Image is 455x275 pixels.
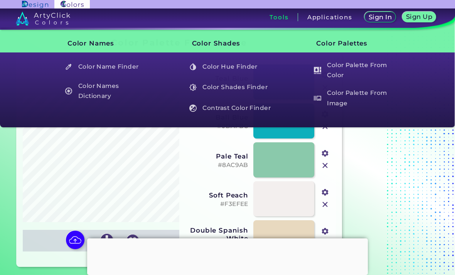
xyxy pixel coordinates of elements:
[310,87,400,109] h5: Color Palette From Image
[184,191,248,199] h3: Soft Peach
[186,101,276,115] h5: Contrast Color Finder
[184,162,248,169] h5: #8AC9AB
[189,84,197,91] img: icon_color_shades_white.svg
[101,234,113,246] img: icon_download_white.svg
[314,67,321,74] img: icon_col_pal_col_white.svg
[54,34,152,53] h3: Color Names
[66,231,84,249] img: icon picture
[270,14,288,20] h3: Tools
[370,14,391,20] h5: Sign In
[189,105,197,112] img: icon_color_contrast_white.svg
[303,34,401,53] h3: Color Palettes
[407,14,431,20] h5: Sign Up
[184,201,248,208] h5: #F3EFEE
[185,80,276,95] a: Color Shades Finder
[184,226,248,242] h3: Double Spanish White
[320,199,330,209] img: icon_close.svg
[307,14,352,20] h3: Applications
[16,12,70,25] img: logo_artyclick_colors_white.svg
[179,34,276,53] h3: Color Shades
[61,80,151,102] h5: Color Names Dictionary
[61,59,152,74] a: Color Name Finder
[314,94,321,102] img: icon_palette_from_image_white.svg
[404,12,434,22] a: Sign Up
[126,235,139,247] img: icon_favourite_white.svg
[65,63,72,71] img: icon_color_name_finder_white.svg
[185,101,276,115] a: Contrast Color Finder
[320,160,330,170] img: icon_close.svg
[87,238,368,273] iframe: Advertisement
[185,59,276,74] a: Color Hue Finder
[184,152,248,160] h3: Pale Teal
[65,88,72,95] img: icon_color_names_dictionary_white.svg
[186,59,276,74] h5: Color Hue Finder
[310,59,400,81] h5: Color Palette From Color
[61,59,151,74] h5: Color Name Finder
[22,1,48,8] img: ArtyClick Design logo
[61,80,152,102] a: Color Names Dictionary
[310,59,401,81] a: Color Palette From Color
[189,63,197,71] img: icon_color_hue_white.svg
[366,12,394,22] a: Sign In
[310,87,401,109] a: Color Palette From Image
[186,80,276,95] h5: Color Shades Finder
